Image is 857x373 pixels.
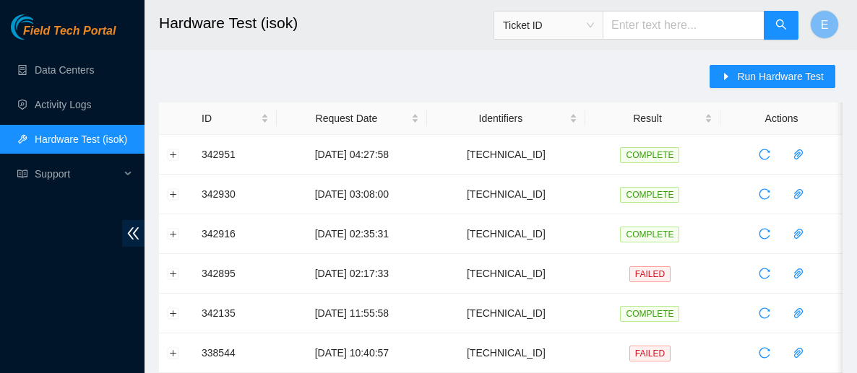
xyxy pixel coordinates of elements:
[620,306,679,322] span: COMPLETE
[710,65,835,88] button: caret-rightRun Hardware Test
[810,10,839,39] button: E
[194,333,277,373] td: 338544
[194,214,277,254] td: 342916
[427,254,585,294] td: [TECHNICAL_ID]
[168,228,179,240] button: Expand row
[737,69,824,84] span: Run Hardware Test
[620,147,679,163] span: COMPLETE
[753,183,776,206] button: reload
[277,294,427,333] td: [DATE] 11:55:58
[787,183,810,206] button: paper-clip
[620,227,679,242] span: COMPLETE
[11,14,73,40] img: Akamai Technologies
[754,228,775,240] span: reload
[277,214,427,254] td: [DATE] 02:35:31
[787,262,810,285] button: paper-clip
[629,346,671,361] span: FAILED
[787,143,810,166] button: paper-clip
[194,135,277,175] td: 342951
[168,347,179,359] button: Expand row
[753,302,776,325] button: reload
[35,64,94,76] a: Data Centers
[277,254,427,294] td: [DATE] 02:17:33
[788,347,809,359] span: paper-clip
[194,254,277,294] td: 342895
[753,222,776,245] button: reload
[720,102,843,135] th: Actions
[775,19,787,32] span: search
[753,341,776,364] button: reload
[603,11,765,40] input: Enter text here...
[620,187,679,203] span: COMPLETE
[754,268,775,279] span: reload
[427,214,585,254] td: [TECHNICAL_ID]
[194,294,277,333] td: 342135
[23,25,116,38] span: Field Tech Portal
[788,149,809,160] span: paper-clip
[754,149,775,160] span: reload
[168,268,179,279] button: Expand row
[168,149,179,160] button: Expand row
[787,222,810,245] button: paper-clip
[427,175,585,214] td: [TECHNICAL_ID]
[788,268,809,279] span: paper-clip
[11,26,116,45] a: Akamai TechnologiesField Tech Portal
[168,307,179,319] button: Expand row
[788,307,809,319] span: paper-clip
[35,133,127,145] a: Hardware Test (isok)
[721,71,731,83] span: caret-right
[503,14,594,36] span: Ticket ID
[194,175,277,214] td: 342930
[787,341,810,364] button: paper-clip
[35,159,120,188] span: Support
[754,307,775,319] span: reload
[168,188,179,200] button: Expand row
[788,228,809,240] span: paper-clip
[35,99,92,110] a: Activity Logs
[427,333,585,373] td: [TECHNICAL_ID]
[629,266,671,282] span: FAILED
[753,143,776,166] button: reload
[277,333,427,373] td: [DATE] 10:40:57
[821,16,829,34] span: E
[754,188,775,200] span: reload
[764,11,798,40] button: search
[787,302,810,325] button: paper-clip
[427,294,585,333] td: [TECHNICAL_ID]
[122,220,145,247] span: double-left
[427,135,585,175] td: [TECHNICAL_ID]
[277,175,427,214] td: [DATE] 03:08:00
[277,135,427,175] td: [DATE] 04:27:58
[788,188,809,200] span: paper-clip
[753,262,776,285] button: reload
[17,169,27,179] span: read
[754,347,775,359] span: reload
